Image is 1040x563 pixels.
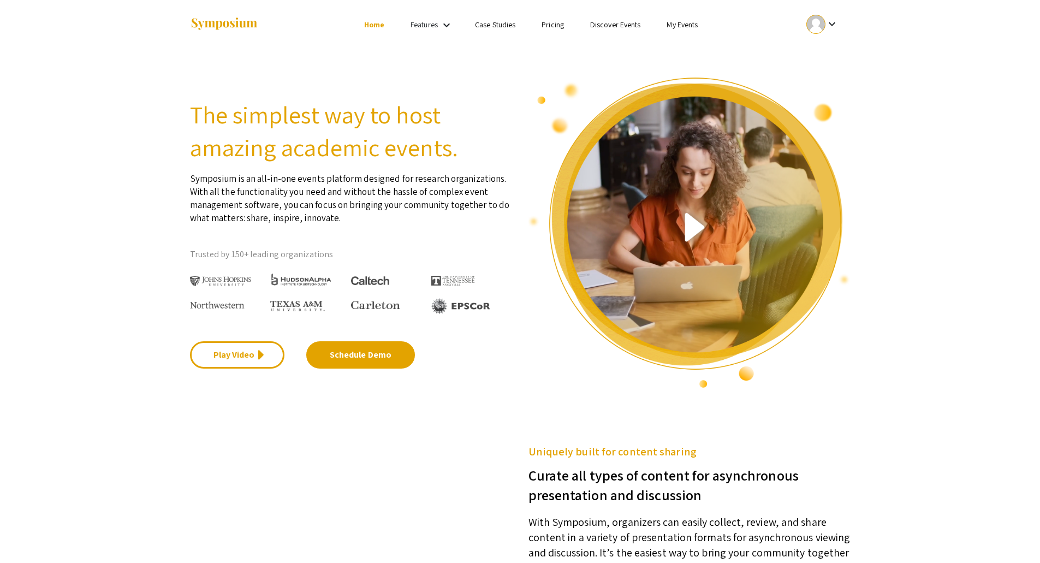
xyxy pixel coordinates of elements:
[431,276,475,286] img: The University of Tennessee
[351,276,389,286] img: Caltech
[542,20,564,29] a: Pricing
[306,341,415,369] a: Schedule Demo
[528,460,851,505] h3: Curate all types of content for asynchronous presentation and discussion
[528,443,851,460] h5: Uniquely built for content sharing
[364,20,384,29] a: Home
[795,12,850,37] button: Expand account dropdown
[994,514,1032,555] iframe: Chat
[270,273,332,286] img: HudsonAlpha
[190,17,258,32] img: Symposium by ForagerOne
[590,20,641,29] a: Discover Events
[190,164,512,224] p: Symposium is an all-in-one events platform designed for research organizations. With all the func...
[190,98,512,164] h2: The simplest way to host amazing academic events.
[440,19,453,32] mat-icon: Expand Features list
[475,20,515,29] a: Case Studies
[528,76,851,389] img: video overview of Symposium
[190,301,245,308] img: Northwestern
[431,298,491,314] img: EPSCOR
[411,20,438,29] a: Features
[667,20,698,29] a: My Events
[190,341,284,369] a: Play Video
[190,246,512,263] p: Trusted by 150+ leading organizations
[270,301,325,312] img: Texas A&M University
[825,17,839,31] mat-icon: Expand account dropdown
[351,301,400,310] img: Carleton
[190,276,252,287] img: Johns Hopkins University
